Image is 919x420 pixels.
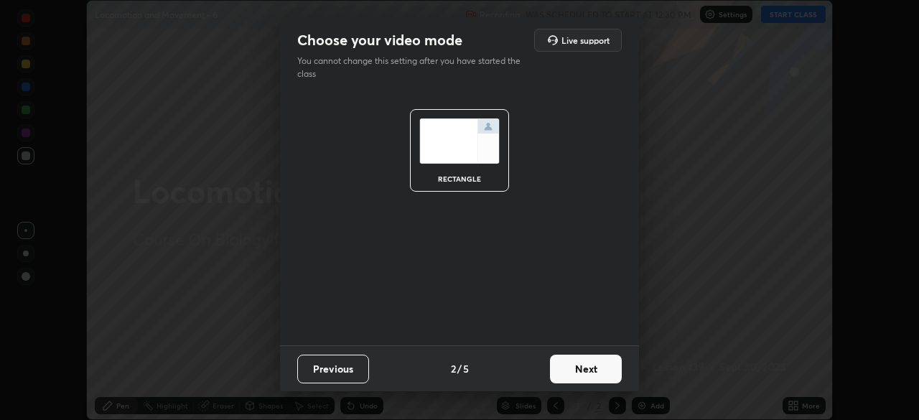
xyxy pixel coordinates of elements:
[463,361,469,376] h4: 5
[431,175,488,182] div: rectangle
[297,355,369,383] button: Previous
[297,55,530,80] p: You cannot change this setting after you have started the class
[457,361,462,376] h4: /
[451,361,456,376] h4: 2
[419,118,500,164] img: normalScreenIcon.ae25ed63.svg
[561,36,610,45] h5: Live support
[550,355,622,383] button: Next
[297,31,462,50] h2: Choose your video mode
